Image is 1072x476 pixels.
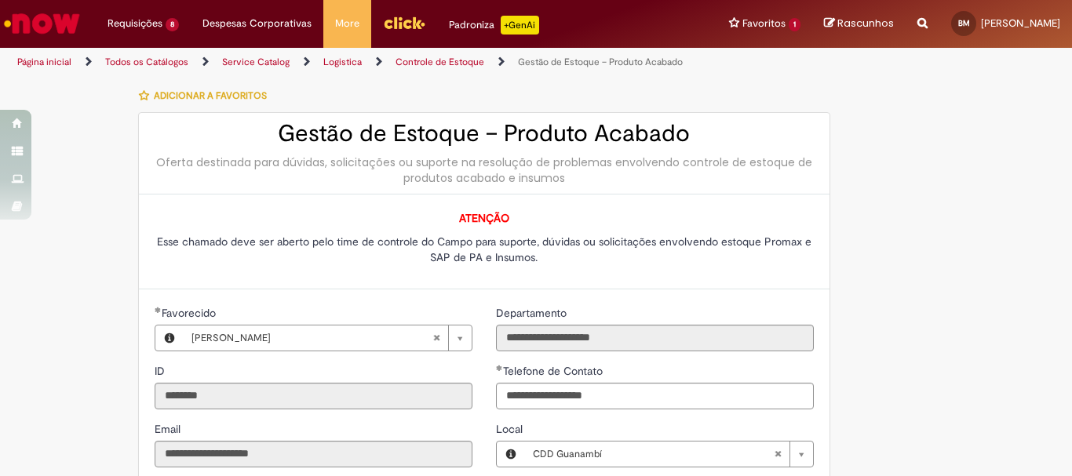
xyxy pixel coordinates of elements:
input: ID [155,383,472,409]
div: Padroniza [449,16,539,35]
abbr: Limpar campo Favorecido [425,325,448,351]
p: Esse chamado deve ser aberto pelo time de controle do Campo para suporte, dúvidas ou solicitações... [155,234,814,265]
input: Telefone de Contato [496,383,814,409]
span: BM [958,18,970,28]
span: [PERSON_NAME] [191,325,432,351]
span: Favoritos [742,16,786,31]
a: Service Catalog [222,56,290,68]
a: [PERSON_NAME]Limpar campo Favorecido [184,325,472,351]
span: [PERSON_NAME] [981,16,1060,30]
input: Departamento [496,325,814,351]
a: Página inicial [17,56,71,68]
p: +GenAi [501,16,539,35]
span: More [335,16,359,31]
input: Email [155,441,472,467]
span: Somente leitura - Departamento [496,306,570,320]
label: Somente leitura - ID [155,363,168,379]
button: Favorecido, Visualizar este registro Bruna Ferreira De Menezes [155,325,184,351]
label: Somente leitura - Email [155,421,184,437]
ul: Trilhas de página [12,48,703,77]
h2: Gestão de Estoque – Produto Acabado [155,121,814,147]
button: Local, Visualizar este registro CDD Guanambí [497,441,525,467]
span: Adicionar a Favoritos [154,89,267,102]
span: Telefone de Contato [503,364,606,378]
a: Todos os Catálogos [105,56,188,68]
span: CDD Guanambí [533,441,774,467]
span: Despesas Corporativas [202,16,312,31]
span: Local [496,422,526,436]
a: Logistica [323,56,362,68]
span: Obrigatório Preenchido [496,365,503,371]
span: Necessários - Favorecido [162,306,219,320]
img: ServiceNow [2,8,82,39]
span: ATENÇÃO [459,211,509,225]
abbr: Limpar campo Local [766,441,789,467]
span: 8 [166,18,179,31]
a: Gestão de Estoque – Produto Acabado [518,56,683,68]
a: CDD GuanambíLimpar campo Local [525,441,813,467]
a: Rascunhos [824,16,894,31]
a: Controle de Estoque [396,56,484,68]
label: Somente leitura - Departamento [496,305,570,321]
span: Rascunhos [837,16,894,31]
span: 1 [789,18,800,31]
button: Adicionar a Favoritos [138,79,275,112]
span: Somente leitura - Email [155,422,184,436]
div: Oferta destinada para dúvidas, solicitações ou suporte na resolução de problemas envolvendo contr... [155,154,814,186]
span: Requisições [108,16,162,31]
span: Somente leitura - ID [155,364,168,378]
img: click_logo_yellow_360x200.png [383,11,425,35]
span: Obrigatório Preenchido [155,307,162,313]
